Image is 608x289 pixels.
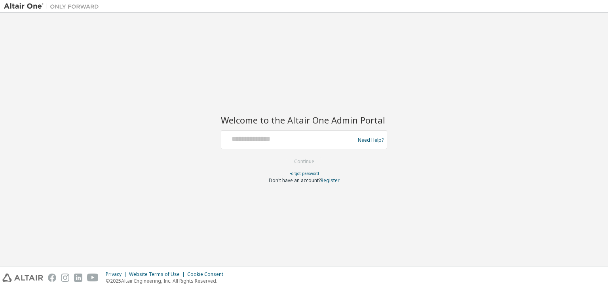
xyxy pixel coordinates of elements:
img: facebook.svg [48,274,56,282]
img: youtube.svg [87,274,99,282]
span: Don't have an account? [269,177,321,184]
p: © 2025 Altair Engineering, Inc. All Rights Reserved. [106,278,228,284]
img: linkedin.svg [74,274,82,282]
div: Privacy [106,271,129,278]
img: instagram.svg [61,274,69,282]
div: Website Terms of Use [129,271,187,278]
div: Cookie Consent [187,271,228,278]
a: Forgot password [289,171,319,176]
img: Altair One [4,2,103,10]
h2: Welcome to the Altair One Admin Portal [221,114,387,125]
img: altair_logo.svg [2,274,43,282]
a: Register [321,177,340,184]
